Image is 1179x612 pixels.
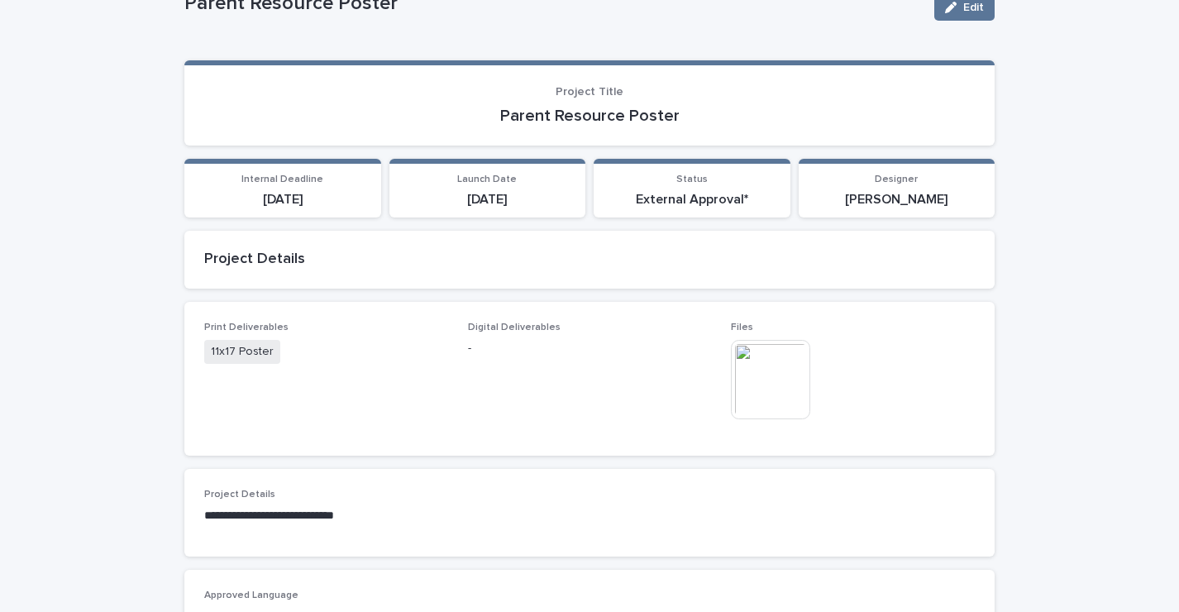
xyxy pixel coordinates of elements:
span: Digital Deliverables [468,323,561,332]
span: Status [676,175,708,184]
span: Launch Date [457,175,517,184]
span: Files [731,323,753,332]
span: Approved Language [204,590,298,600]
span: Print Deliverables [204,323,289,332]
span: Project Title [556,86,623,98]
span: Designer [875,175,918,184]
h2: Project Details [204,251,975,269]
span: 11x17 Poster [204,340,280,364]
span: Internal Deadline [241,175,323,184]
p: [DATE] [194,192,371,208]
p: [DATE] [399,192,576,208]
p: [PERSON_NAME] [809,192,986,208]
p: External Approval* [604,192,780,208]
p: - [468,340,712,357]
span: Edit [963,2,984,13]
p: Parent Resource Poster [204,106,975,126]
span: Project Details [204,490,275,500]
